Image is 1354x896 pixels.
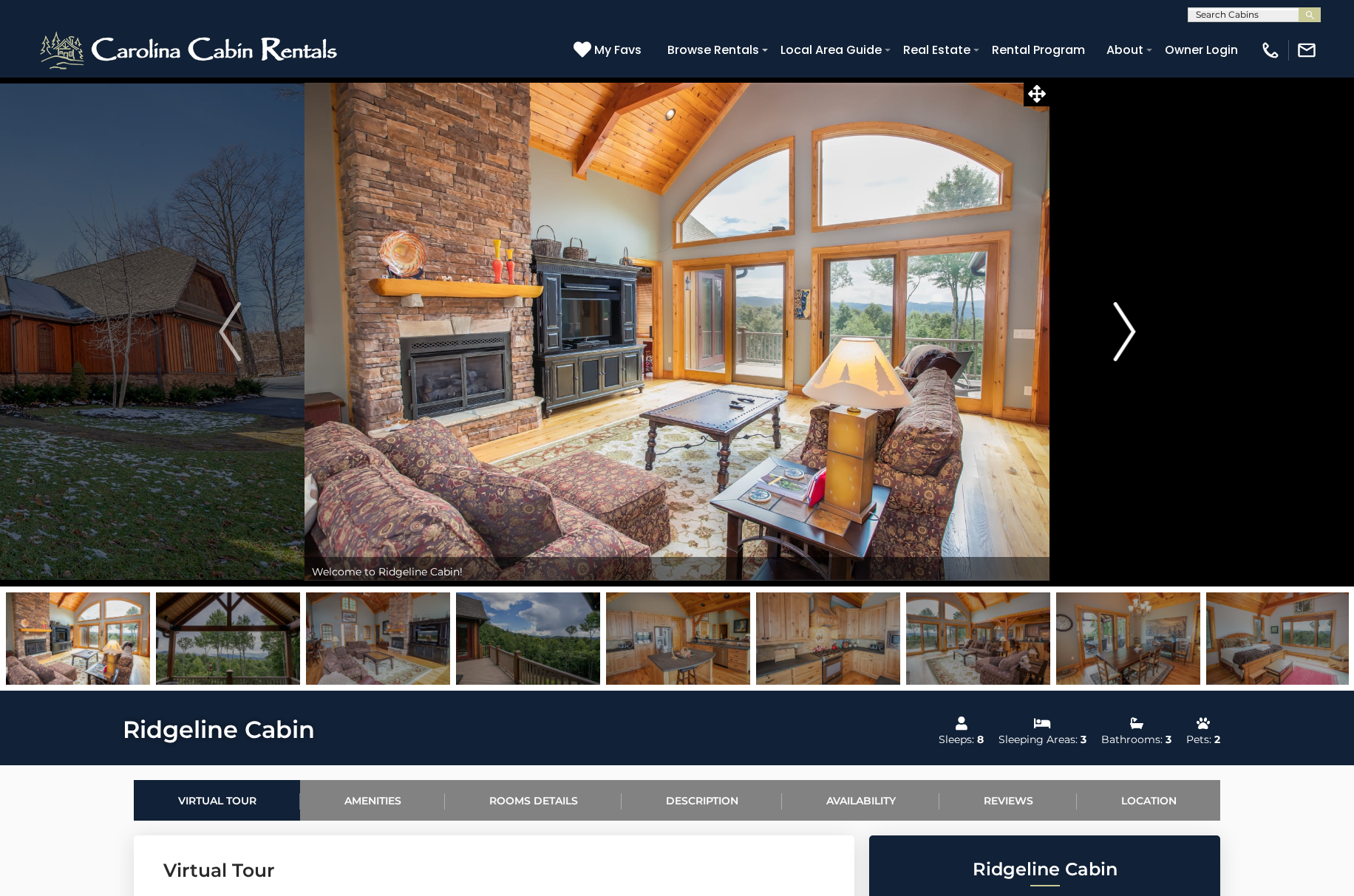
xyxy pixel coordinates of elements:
a: Amenities [300,780,445,821]
img: phone-regular-white.png [1260,40,1281,61]
a: Owner Login [1157,37,1245,63]
a: Availability [782,780,939,821]
img: arrow [219,302,241,361]
img: arrow [1113,302,1135,361]
img: 163277429 [156,592,300,685]
a: Rooms Details [445,780,622,821]
img: 163277434 [906,592,1050,685]
h3: Virtual Tour [163,858,825,883]
img: 163277431 [456,592,600,685]
a: My Favs [574,41,645,60]
button: Previous [155,77,305,586]
img: 163277433 [756,592,900,685]
img: mail-regular-white.png [1296,40,1317,61]
a: Virtual Tour [134,780,300,821]
a: Real Estate [896,37,978,63]
a: Description [622,780,782,821]
a: Reviews [939,780,1077,821]
a: Browse Rentals [660,37,766,63]
img: 163277436 [1206,592,1350,685]
span: My Favs [594,41,642,59]
img: White-1-2.png [37,28,344,72]
h2: Ridgeline Cabin [873,860,1217,879]
img: 163277428 [6,592,150,685]
a: Rental Program [984,37,1092,63]
img: 163277430 [306,592,450,685]
a: Location [1077,780,1220,821]
button: Next [1049,77,1200,586]
img: 163277432 [606,592,750,685]
a: Local Area Guide [773,37,889,63]
img: 163277435 [1056,592,1200,685]
a: About [1099,37,1151,63]
div: Welcome to Ridgeline Cabin! [305,557,1049,586]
